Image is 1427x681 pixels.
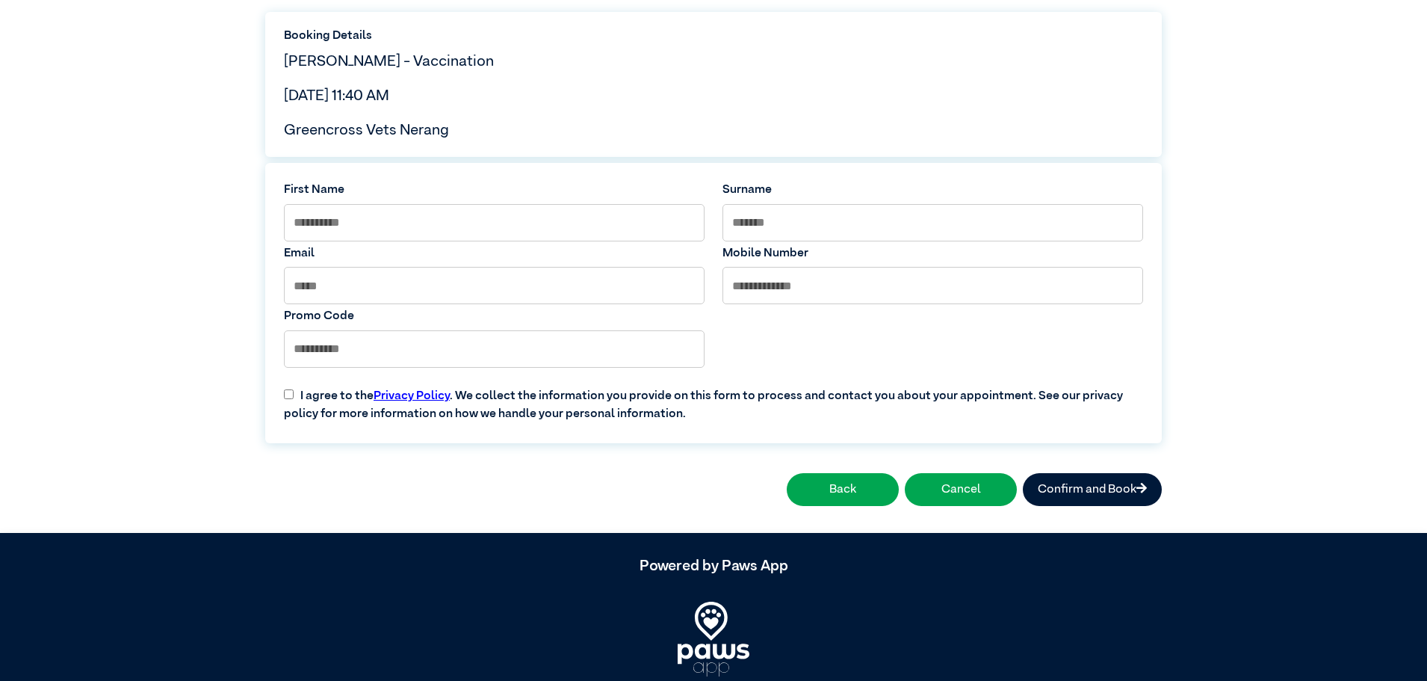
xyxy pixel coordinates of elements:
[275,375,1152,423] label: I agree to the . We collect the information you provide on this form to process and contact you a...
[1023,473,1162,506] button: Confirm and Book
[787,473,899,506] button: Back
[905,473,1017,506] button: Cancel
[265,557,1162,575] h5: Powered by Paws App
[374,390,450,402] a: Privacy Policy
[284,244,705,262] label: Email
[284,123,449,138] span: Greencross Vets Nerang
[678,602,749,677] img: PawsApp
[284,54,494,69] span: [PERSON_NAME] - Vaccination
[284,181,705,199] label: First Name
[284,307,705,325] label: Promo Code
[722,244,1143,262] label: Mobile Number
[284,27,1143,45] label: Booking Details
[284,88,389,103] span: [DATE] 11:40 AM
[722,181,1143,199] label: Surname
[284,389,294,399] input: I agree to thePrivacy Policy. We collect the information you provide on this form to process and ...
